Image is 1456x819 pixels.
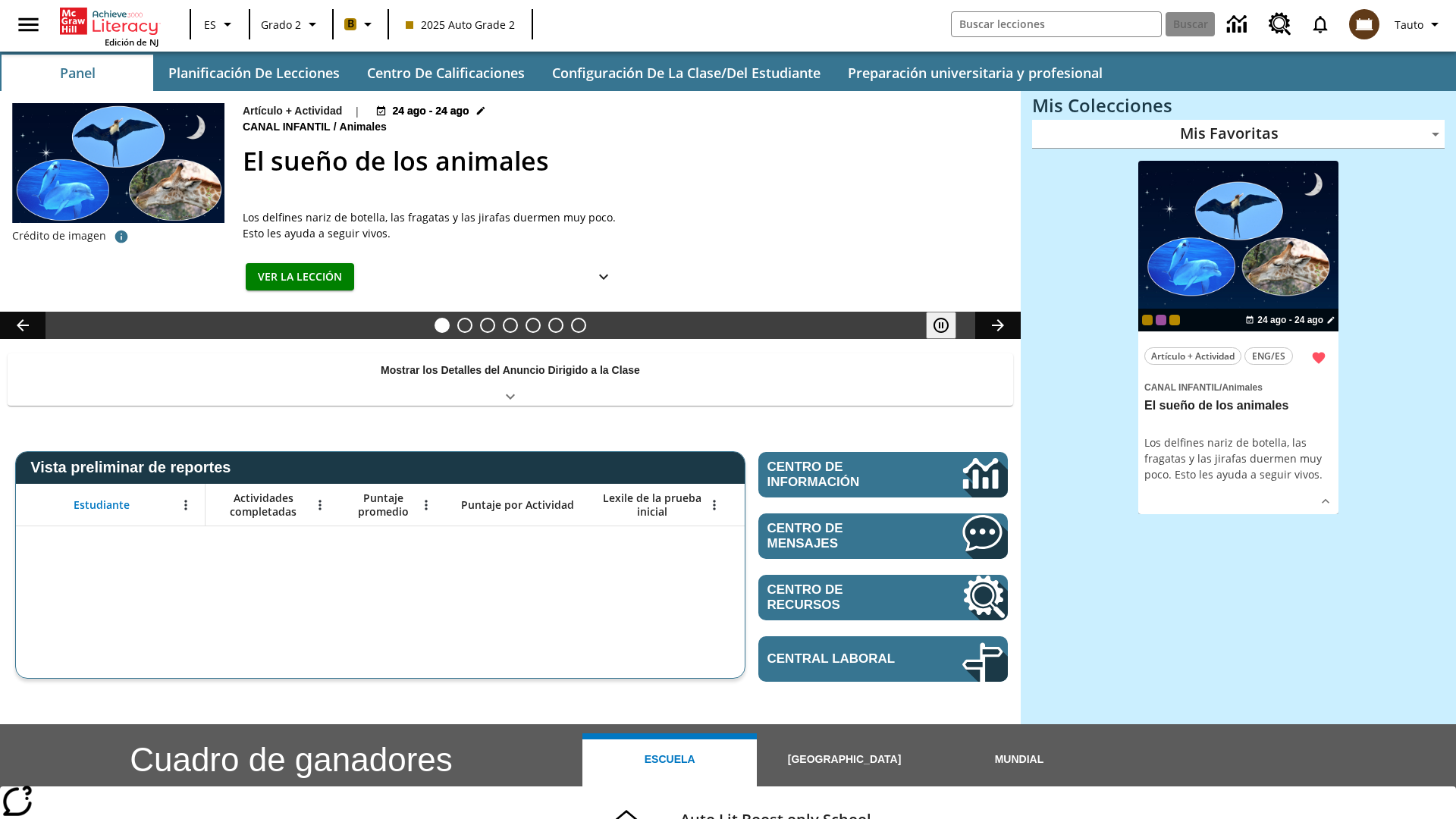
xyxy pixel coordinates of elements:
div: OL 2025 Auto Grade 3 [1156,315,1166,325]
button: Pausar [926,312,956,339]
div: Los delfines nariz de botella, las fragatas y las jirafas duermen muy poco. Esto les ayuda a segu... [1144,435,1332,482]
button: Configuración de la clase/del estudiante [540,55,833,91]
button: Panel [2,55,153,91]
button: Mundial [932,733,1106,786]
button: Ver más [588,263,619,291]
a: Centro de información [758,452,1008,497]
div: lesson details [1138,161,1338,515]
span: Central laboral [767,651,917,667]
h3: El sueño de los animales [1144,398,1332,414]
button: Preparación universitaria y profesional [836,55,1115,91]
p: Mostrar los Detalles del Anuncio Dirigido a la Clase [381,362,640,378]
a: Portada [60,6,158,36]
button: Diapositiva 2 Llevar el cine a la dimensión X [457,318,472,333]
p: Artículo + Actividad [243,103,342,119]
span: Centro de recursos [767,582,917,613]
button: Planificación de lecciones [156,55,352,91]
div: Los delfines nariz de botella, las fragatas y las jirafas duermen muy poco. Esto les ayuda a segu... [243,209,622,241]
button: Perfil/Configuración [1389,11,1450,38]
span: 24 ago - 24 ago [1257,313,1323,327]
button: Abrir menú [309,494,331,516]
button: [GEOGRAPHIC_DATA] [757,733,931,786]
div: New 2025 class [1169,315,1180,325]
button: Boost El color de la clase es anaranjado claro. Cambiar el color de la clase. [338,11,383,38]
a: Centro de recursos, Se abrirá en una pestaña nueva. [758,575,1008,620]
button: 24 ago - 24 ago Elegir fechas [372,103,488,119]
span: Tauto [1395,17,1423,33]
a: Central laboral [758,636,1008,682]
span: 2025 Auto Grade 2 [406,17,515,33]
button: Artículo + Actividad [1144,347,1241,365]
span: B [347,14,354,33]
button: Escuela [582,733,757,786]
span: Estudiante [74,498,130,512]
span: / [334,121,337,133]
button: Abrir menú [415,494,438,516]
span: 24 ago - 24 ago [393,103,469,119]
button: Centro de calificaciones [355,55,537,91]
span: Actividades completadas [213,491,313,519]
span: Tema: Canal Infantil/Animales [1144,378,1332,395]
span: Canal Infantil [1144,382,1219,393]
span: Puntaje por Actividad [461,498,574,512]
button: Grado: Grado 2, Elige un grado [255,11,328,38]
button: Diapositiva 7 Una idea, mucho trabajo [571,318,586,333]
a: Centro de mensajes [758,513,1008,559]
div: Portada [60,5,158,48]
input: Buscar campo [952,12,1161,36]
span: Vista preliminar de reportes [30,459,238,476]
span: ES [204,17,216,33]
h3: Mis Colecciones [1032,95,1445,116]
div: Clase actual [1142,315,1153,325]
div: Pausar [926,312,971,339]
span: Artículo + Actividad [1151,348,1235,364]
p: Crédito de imagen [12,228,106,243]
span: Lexile de la prueba inicial [597,491,708,519]
button: Diapositiva 5 ¿Los autos del futuro? [526,318,541,333]
button: Abrir menú [174,494,197,516]
button: Diapositiva 1 El sueño de los animales [435,318,450,333]
span: Centro de mensajes [767,521,917,551]
button: 24 ago - 24 ago Elegir fechas [1242,313,1338,327]
span: Puntaje promedio [347,491,419,519]
button: Escoja un nuevo avatar [1340,5,1389,44]
span: Animales [340,119,390,136]
img: Fotos de una fragata, dos delfines nariz de botella y una jirafa sobre un fondo de noche estrellada [12,103,224,223]
h2: El sueño de los animales [243,142,1003,180]
button: ENG/ES [1244,347,1293,365]
button: Diapositiva 4 Modas que pasaron de moda [503,318,518,333]
a: Notificaciones [1301,5,1340,44]
button: Lenguaje: ES, Selecciona un idioma [196,11,244,38]
button: Diapositiva 6 ¿Cuál es la gran idea? [548,318,563,333]
div: Mostrar los Detalles del Anuncio Dirigido a la Clase [8,353,1013,406]
span: Centro de información [767,460,911,490]
button: Diapositiva 3 ¿Lo quieres con papas fritas? [480,318,495,333]
button: Abrir menú [703,494,726,516]
span: Edición de NJ [105,36,158,48]
span: | [354,103,360,119]
span: Canal Infantil [243,119,334,136]
span: / [1219,382,1222,393]
button: Crédito de imagen: Logorilla/Getty Images (fondo); slowmotiongli/iStock/Getty Images Plus (delfin... [106,223,136,250]
button: Remover de Favoritas [1305,344,1332,372]
span: Grado 2 [261,17,301,33]
button: Ver más [1314,490,1337,513]
button: Ver la lección [246,263,354,291]
img: avatar image [1349,9,1379,39]
a: Centro de recursos, Se abrirá en una pestaña nueva. [1260,4,1301,45]
button: Carrusel de lecciones, seguir [975,312,1021,339]
span: ENG/ES [1252,348,1285,364]
button: Abrir el menú lateral [6,2,51,47]
a: Centro de información [1218,4,1260,45]
span: Animales [1222,382,1262,393]
div: Mis Favoritas [1032,120,1445,149]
